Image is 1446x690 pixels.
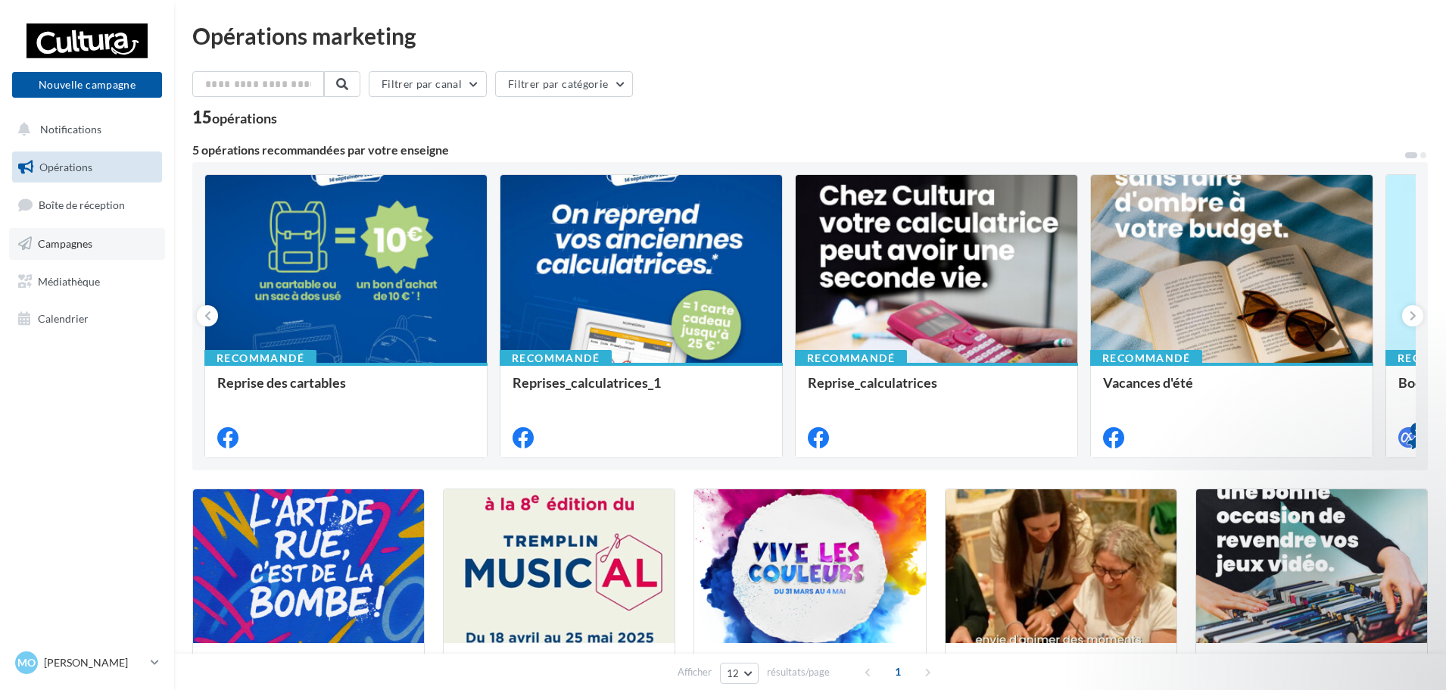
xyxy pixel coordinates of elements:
[9,266,165,298] a: Médiathèque
[767,665,830,679] span: résultats/page
[192,109,277,126] div: 15
[9,228,165,260] a: Campagnes
[39,198,125,211] span: Boîte de réception
[1410,423,1424,436] div: 4
[1103,375,1360,405] div: Vacances d'été
[808,375,1065,405] div: Reprise_calculatrices
[9,189,165,221] a: Boîte de réception
[44,655,145,670] p: [PERSON_NAME]
[720,663,759,684] button: 12
[9,303,165,335] a: Calendrier
[212,111,277,125] div: opérations
[12,648,162,677] a: Mo [PERSON_NAME]
[12,72,162,98] button: Nouvelle campagne
[795,350,907,367] div: Recommandé
[1395,638,1431,675] iframe: Intercom live chat
[9,151,165,183] a: Opérations
[192,144,1404,156] div: 5 opérations recommandées par votre enseigne
[204,350,316,367] div: Recommandé
[500,350,612,367] div: Recommandé
[495,71,633,97] button: Filtrer par catégorie
[727,667,740,679] span: 12
[886,660,910,684] span: 1
[369,71,487,97] button: Filtrer par canal
[17,655,36,670] span: Mo
[217,375,475,405] div: Reprise des cartables
[1090,350,1202,367] div: Recommandé
[513,375,770,405] div: Reprises_calculatrices_1
[38,312,89,325] span: Calendrier
[38,237,92,250] span: Campagnes
[40,123,101,136] span: Notifications
[38,274,100,287] span: Médiathèque
[192,24,1428,47] div: Opérations marketing
[9,114,159,145] button: Notifications
[39,161,92,173] span: Opérations
[678,665,712,679] span: Afficher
